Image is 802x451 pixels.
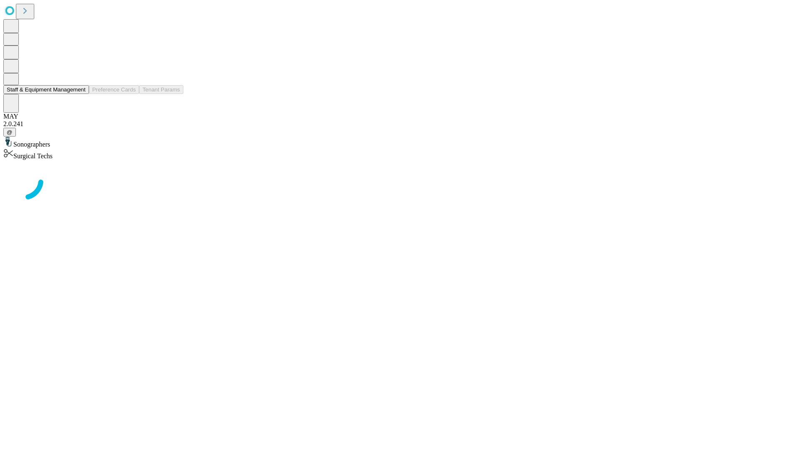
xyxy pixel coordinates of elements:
[3,113,799,120] div: MAY
[3,148,799,160] div: Surgical Techs
[89,85,139,94] button: Preference Cards
[3,120,799,128] div: 2.0.241
[3,85,89,94] button: Staff & Equipment Management
[3,128,16,137] button: @
[139,85,183,94] button: Tenant Params
[3,137,799,148] div: Sonographers
[7,129,13,135] span: @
